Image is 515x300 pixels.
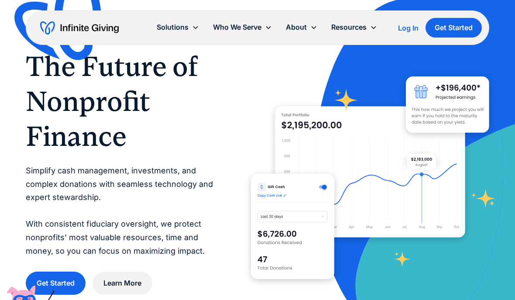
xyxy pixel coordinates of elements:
a: home [40,21,119,35]
div: About [279,18,324,37]
div: Resources [331,21,367,33]
div: About [286,21,307,33]
a: Get Started [426,18,482,38]
img: fundraising star [471,189,495,208]
div: Who We Serve [206,18,279,37]
img: donation software for nonprofits [251,174,334,279]
div: Solutions [157,21,189,33]
div: Who We Serve [213,21,261,33]
img: nonprofit donation platform [275,106,465,238]
div: Solutions [150,18,206,37]
a: Learn More [93,272,152,295]
div: Resources [324,18,384,37]
a: Log In [398,23,419,33]
a: Get Started [26,272,86,295]
div: Log In [398,24,419,31]
p: Simplify cash management, investments, and complex donations with seamless technology and expert ... [26,164,216,258]
h1: The Future of Nonprofit Finance [26,49,216,154]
